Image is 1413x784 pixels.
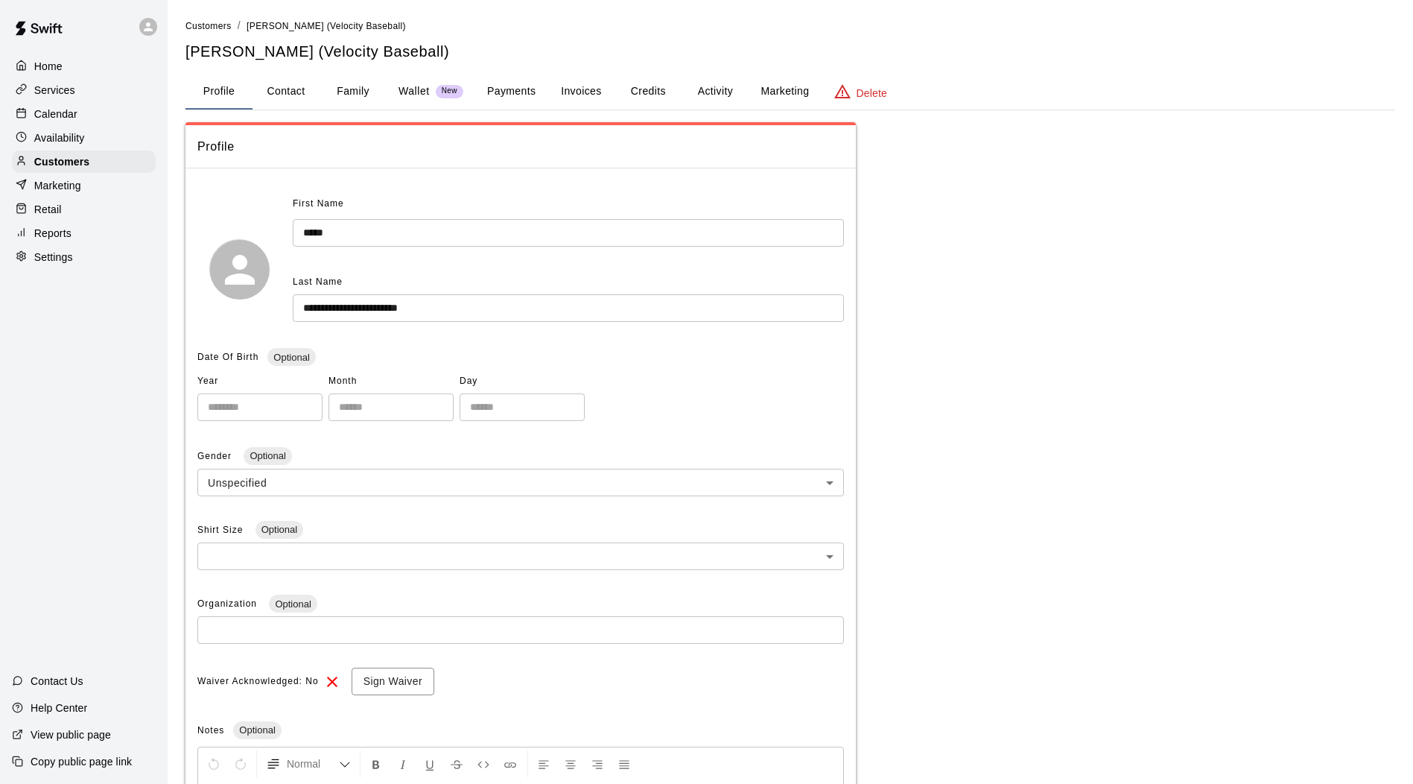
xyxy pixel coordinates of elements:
button: Sign Waiver [352,668,434,695]
span: Customers [185,21,232,31]
button: Marketing [749,74,821,110]
span: Profile [197,137,844,157]
a: Reports [12,222,156,244]
button: Left Align [531,750,556,777]
button: Invoices [547,74,615,110]
a: Customers [185,19,232,31]
a: Settings [12,246,156,268]
span: Organization [197,598,260,609]
a: Calendar [12,103,156,125]
span: Optional [255,524,303,535]
h5: [PERSON_NAME] (Velocity Baseball) [185,42,1395,62]
span: Optional [269,598,317,610]
button: Format Bold [363,750,389,777]
span: Normal [287,756,339,771]
a: Retail [12,198,156,221]
p: View public page [31,727,111,742]
p: Reports [34,226,72,241]
p: Settings [34,250,73,265]
button: Center Align [558,750,583,777]
button: Credits [615,74,682,110]
p: Availability [34,130,85,145]
span: Last Name [293,276,343,287]
a: Customers [12,151,156,173]
button: Family [320,74,387,110]
p: Services [34,83,75,98]
p: Home [34,59,63,74]
a: Home [12,55,156,78]
button: Redo [228,750,253,777]
span: Notes [197,725,224,736]
span: Day [460,370,585,393]
span: Shirt Size [197,525,247,535]
p: Contact Us [31,674,83,689]
nav: breadcrumb [185,18,1395,34]
button: Insert Link [498,750,523,777]
p: Copy public page link [31,754,132,769]
span: Optional [267,352,315,363]
span: Waiver Acknowledged: No [197,670,319,694]
button: Insert Code [471,750,496,777]
button: Undo [201,750,226,777]
span: Optional [233,724,281,736]
p: Marketing [34,178,81,193]
a: Availability [12,127,156,149]
div: basic tabs example [185,74,1395,110]
button: Payments [475,74,547,110]
a: Marketing [12,174,156,197]
span: First Name [293,192,344,216]
li: / [238,18,241,34]
button: Formatting Options [260,750,357,777]
p: Help Center [31,701,87,715]
span: Gender [197,451,235,461]
span: Date Of Birth [197,352,258,362]
button: Format Underline [417,750,442,777]
span: [PERSON_NAME] (Velocity Baseball) [247,21,406,31]
p: Retail [34,202,62,217]
span: Optional [244,450,291,461]
button: Format Italics [390,750,416,777]
button: Profile [185,74,253,110]
span: Month [328,370,454,393]
p: Delete [857,86,887,101]
span: Year [197,370,323,393]
button: Justify Align [612,750,637,777]
button: Activity [682,74,749,110]
p: Calendar [34,107,77,121]
button: Right Align [585,750,610,777]
div: Unspecified [197,469,844,496]
button: Contact [253,74,320,110]
span: New [436,86,463,96]
p: Customers [34,154,89,169]
button: Format Strikethrough [444,750,469,777]
a: Services [12,79,156,101]
p: Wallet [399,83,430,99]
